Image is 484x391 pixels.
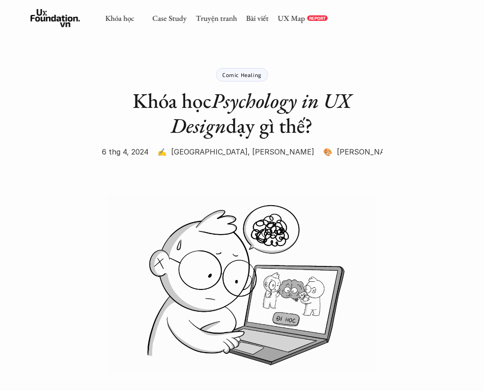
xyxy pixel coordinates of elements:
h1: Khóa học dạy gì thế? [101,88,382,138]
p: ✍️ [GEOGRAPHIC_DATA], [PERSON_NAME] [158,145,314,159]
a: Bài viết [246,13,268,23]
em: Psychology in UX Design [171,87,356,139]
p: 🕔 16 thg 4, 2024 [85,145,149,159]
p: Comic Healing [222,72,262,78]
p: REPORT [309,15,326,21]
a: REPORT [307,15,327,21]
a: Truyện tranh [196,13,237,23]
p: 🎨 [PERSON_NAME] [323,145,399,159]
a: Khóa học [105,13,134,23]
a: UX Map [278,13,305,23]
a: Case Study [152,13,187,23]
